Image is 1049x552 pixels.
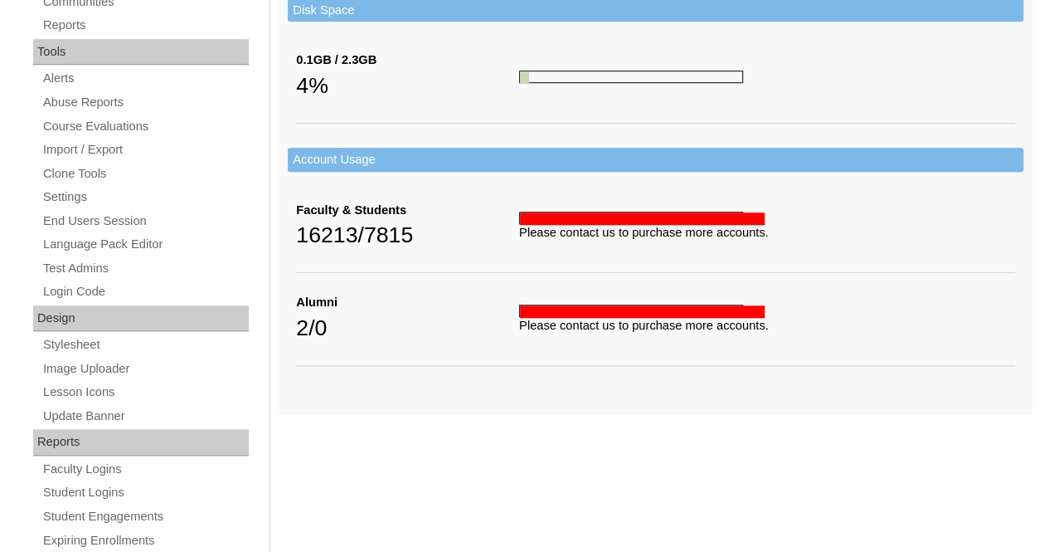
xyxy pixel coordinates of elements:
a: Language Pack Editor [41,234,249,255]
div: 4% [296,69,519,102]
div: Tools [33,39,249,66]
a: Image Uploader [41,359,249,379]
div: 2/0 [296,311,519,344]
a: Abuse Reports [41,92,249,113]
td: Account Usage [288,148,1023,172]
div: Faculty & Students [296,202,519,219]
div: 16213/7815 [296,218,519,252]
a: Student Logins [41,482,249,503]
a: Test Admins [41,258,249,279]
a: Update Banner [41,406,249,427]
div: Reports [33,429,249,456]
a: End Users Session [41,211,249,232]
div: Alumni [296,294,519,311]
a: Lesson Icons [41,382,249,403]
a: Import / Export [41,139,249,160]
a: Settings [41,187,249,208]
a: Login Code [41,281,249,302]
a: Clone Tools [41,164,249,184]
a: Stylesheet [41,335,249,355]
div: Design [33,305,249,332]
div: 0.1GB / 2.3GB [296,51,519,69]
a: Reports [41,15,249,36]
a: Alerts [41,68,249,89]
div: Please contact us to purchase more accounts. [519,317,1015,335]
a: Course Evaluations [41,116,249,137]
div: Please contact us to purchase more accounts. [519,224,1015,242]
a: Expiring Enrollments [41,530,249,551]
a: Faculty Logins [41,459,249,480]
a: Student Engagements [41,506,249,527]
